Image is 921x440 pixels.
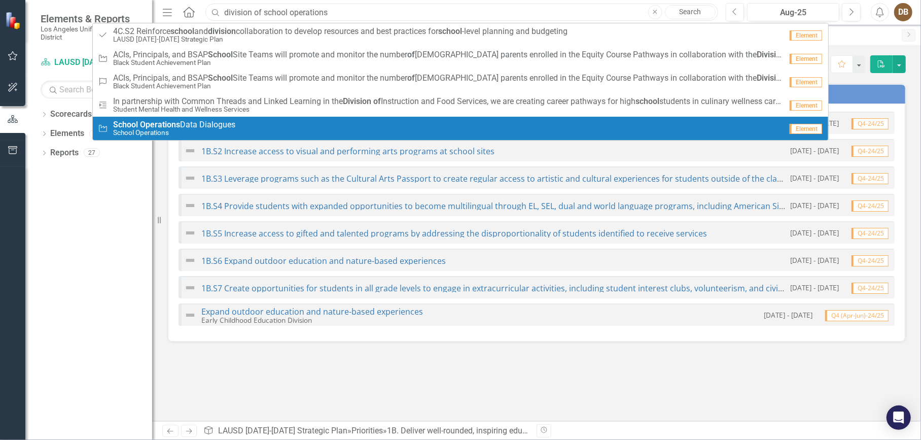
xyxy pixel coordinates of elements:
[790,146,839,155] small: [DATE] - [DATE]
[852,118,889,129] span: Q4-24/25
[93,70,829,93] a: ACIs, Principals, and BSAPSchoolSite Teams will promote and monitor the numberof[DEMOGRAPHIC_DATA...
[343,96,371,106] strong: Division
[93,23,829,47] a: 4C.S2 Reinforceschoolanddivisioncollaboration to develop resources and best practices forschool-l...
[790,255,839,265] small: [DATE] - [DATE]
[201,228,707,239] a: 1B.S5 Increase access to gifted and talented programs by addressing the disproportionality of stu...
[790,54,822,64] span: Element
[50,128,84,140] a: Elements
[852,255,889,266] span: Q4-24/25
[747,3,839,21] button: Aug-25
[113,82,782,90] small: Black Student Achievement Plan
[373,96,381,106] strong: of
[407,50,415,59] strong: of
[184,227,196,239] img: Not Defined
[201,146,494,157] a: 1B.S2 Increase access to visual and performing arts programs at school sites
[184,172,196,184] img: Not Defined
[93,117,829,140] a: OperationsData DialoguesSchool OperationsElement
[852,228,889,239] span: Q4-24/25
[113,50,782,59] span: ACIs, Principals, and BSAP Site Teams will promote and monitor the number [DEMOGRAPHIC_DATA] pare...
[852,146,889,157] span: Q4-24/25
[757,73,785,83] strong: Division
[665,5,716,19] a: Search
[757,50,785,59] strong: Division
[208,26,236,36] strong: division
[50,147,79,159] a: Reports
[790,77,822,87] span: Element
[113,106,782,113] small: Student Mental Health and Wellness Services
[41,57,142,69] a: LAUSD [DATE]-[DATE] Strategic Plan
[635,96,659,106] strong: school
[203,425,529,437] div: » »
[89,129,109,138] div: 276
[93,93,829,117] a: In partnership with Common Threads and Linked Learning in theDivision ofInstruction and Food Serv...
[140,120,180,129] strong: Operations
[790,228,839,238] small: [DATE] - [DATE]
[201,283,832,294] a: 1B.S7 Create opportunities for students in all grade levels to engage in extracurricular activiti...
[790,124,822,134] span: Element
[790,30,822,41] span: Element
[852,283,889,294] span: Q4-24/25
[387,426,797,435] div: 1B. Deliver well-rounded, inspiring educational and enrichment experiences to instill and maintai...
[201,200,828,212] a: 1B.S4 Provide students with expanded opportunities to become multilingual through EL, SEL, dual a...
[201,306,423,317] a: Expand outdoor education and nature-based experiences
[825,310,889,321] span: Q4 (Apr-Jun)-24/25
[170,26,194,36] strong: school
[790,283,839,292] small: [DATE] - [DATE]
[93,47,829,70] a: ACIs, Principals, and BSAPSchoolSite Teams will promote and monitor the numberof[DEMOGRAPHIC_DATA...
[113,59,782,66] small: Black Student Achievement Plan
[113,27,568,36] span: 4C.S2 Reinforce and collaboration to develop resources and best practices for -level planning and...
[201,315,312,325] small: Early Childhood Education Division
[184,282,196,294] img: Not Defined
[41,13,142,25] span: Elements & Reports
[184,199,196,212] img: Not Defined
[184,309,196,321] img: Not Defined
[790,200,839,210] small: [DATE] - [DATE]
[113,36,568,43] small: LAUSD [DATE]-[DATE] Strategic Plan
[113,120,235,129] span: Data Dialogues
[5,12,23,29] img: ClearPoint Strategy
[184,254,196,266] img: Not Defined
[764,310,812,320] small: [DATE] - [DATE]
[438,26,462,36] strong: school
[201,255,446,266] a: 1B.S6 Expand outdoor education and nature-based experiences
[205,4,718,21] input: Search ClearPoint...
[113,97,782,106] span: In partnership with Common Threads and Linked Learning in the Instruction and Food Services, we a...
[113,74,782,83] span: ACIs, Principals, and BSAP Site Teams will promote and monitor the number [DEMOGRAPHIC_DATA] pare...
[208,73,233,83] strong: School
[208,50,233,59] strong: School
[407,73,415,83] strong: of
[41,25,142,42] small: Los Angeles Unified School District
[113,129,235,137] small: School Operations
[184,145,196,157] img: Not Defined
[852,173,889,184] span: Q4-24/25
[894,3,912,21] button: DB
[351,426,383,435] a: Priorities
[751,7,836,19] div: Aug-25
[790,173,839,183] small: [DATE] - [DATE]
[887,405,911,430] div: Open Intercom Messenger
[790,100,822,111] span: Element
[218,426,347,435] a: LAUSD [DATE]-[DATE] Strategic Plan
[50,109,92,120] a: Scorecards
[41,81,142,98] input: Search Below...
[84,149,100,157] div: 27
[852,200,889,212] span: Q4-24/25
